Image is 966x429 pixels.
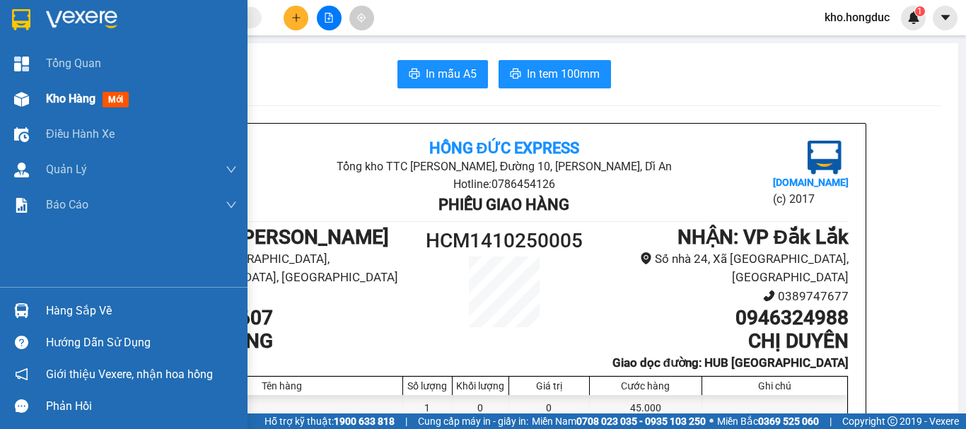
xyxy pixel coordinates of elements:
[773,177,849,188] b: [DOMAIN_NAME]
[933,6,958,30] button: caret-down
[161,395,403,427] div: KIỆN TRANH
[917,6,922,16] span: 1
[813,8,901,26] span: kho.hongduc
[274,158,733,175] li: Tổng kho TTC [PERSON_NAME], Đường 10, [PERSON_NAME], Dĩ An
[291,13,301,23] span: plus
[46,300,237,322] div: Hàng sắp về
[14,127,29,142] img: warehouse-icon
[124,16,275,34] b: Hồng Đức Express
[15,368,28,381] span: notification
[612,355,849,370] b: Giao dọc đường: HUB [GEOGRAPHIC_DATA]
[907,11,920,24] img: icon-new-feature
[706,380,844,392] div: Ghi chú
[590,329,849,353] h1: CHỊ DUYÊN
[509,395,590,427] div: 0
[317,6,342,30] button: file-add
[14,163,29,177] img: warehouse-icon
[677,225,849,249] b: NHẬN : VP Đắk Lắk
[709,418,714,424] span: ⚪️
[590,306,849,330] h1: 0946324988
[426,65,477,83] span: In mẫu A5
[532,413,706,429] span: Miền Nam
[356,13,366,23] span: aim
[407,380,448,392] div: Số lượng
[14,57,29,71] img: dashboard-icon
[46,125,115,143] span: Điều hành xe
[103,92,129,107] span: mới
[46,196,88,213] span: Báo cáo
[453,395,509,427] div: 0
[438,196,569,213] b: Phiếu giao hàng
[773,190,849,208] li: (c) 2017
[14,303,29,318] img: warehouse-icon
[264,413,395,429] span: Hỗ trợ kỹ thuật:
[334,416,395,427] strong: 1900 633 818
[15,336,28,349] span: question-circle
[160,287,418,306] li: 0786454126
[915,6,925,16] sup: 1
[593,380,698,392] div: Cước hàng
[46,396,237,417] div: Phản hồi
[160,329,418,353] h1: ANH THẮNG
[510,68,521,81] span: printer
[758,416,819,427] strong: 0369 525 060
[429,139,580,157] b: Hồng Đức Express
[717,413,819,429] span: Miền Bắc
[14,198,29,213] img: solution-icon
[576,416,706,427] strong: 0708 023 035 - 0935 103 250
[939,11,952,24] span: caret-down
[418,413,528,429] span: Cung cấp máy in - giấy in:
[456,380,505,392] div: Khối lượng
[808,141,842,175] img: logo.jpg
[46,365,213,383] span: Giới thiệu Vexere, nhận hoa hồng
[46,54,101,72] span: Tổng Quan
[513,380,586,392] div: Giá trị
[78,70,321,88] li: Hotline: 0786454126
[640,252,652,264] span: environment
[160,306,418,330] h1: 0961270607
[349,6,374,30] button: aim
[590,287,849,306] li: 0389747677
[15,399,28,413] span: message
[14,92,29,107] img: warehouse-icon
[324,13,334,23] span: file-add
[46,332,237,353] div: Hướng dẫn sử dụng
[274,175,733,193] li: Hotline: 0786454126
[226,199,237,211] span: down
[418,225,590,257] h1: HCM1410250005
[590,395,702,427] div: 45.000
[284,6,308,30] button: plus
[527,65,600,83] span: In tem 100mm
[18,18,88,88] img: logo.jpg
[226,164,237,175] span: down
[590,249,849,287] li: Số nhà 24, Xã [GEOGRAPHIC_DATA], [GEOGRAPHIC_DATA]
[499,60,611,88] button: printerIn tem 100mm
[160,225,389,249] b: GỬI : VP [PERSON_NAME]
[160,249,418,287] li: Số 88, [GEOGRAPHIC_DATA], [GEOGRAPHIC_DATA], [GEOGRAPHIC_DATA]
[763,290,775,302] span: phone
[397,60,488,88] button: printerIn mẫu A5
[46,92,95,105] span: Kho hàng
[46,160,87,178] span: Quản Lý
[134,90,264,108] b: Phiếu giao hàng
[888,416,897,426] span: copyright
[403,395,453,427] div: 1
[409,68,420,81] span: printer
[12,9,30,30] img: logo-vxr
[830,413,832,429] span: |
[165,380,399,392] div: Tên hàng
[78,35,321,70] li: Tổng kho TTC [PERSON_NAME], Đường 10, [PERSON_NAME], Dĩ An
[405,413,407,429] span: |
